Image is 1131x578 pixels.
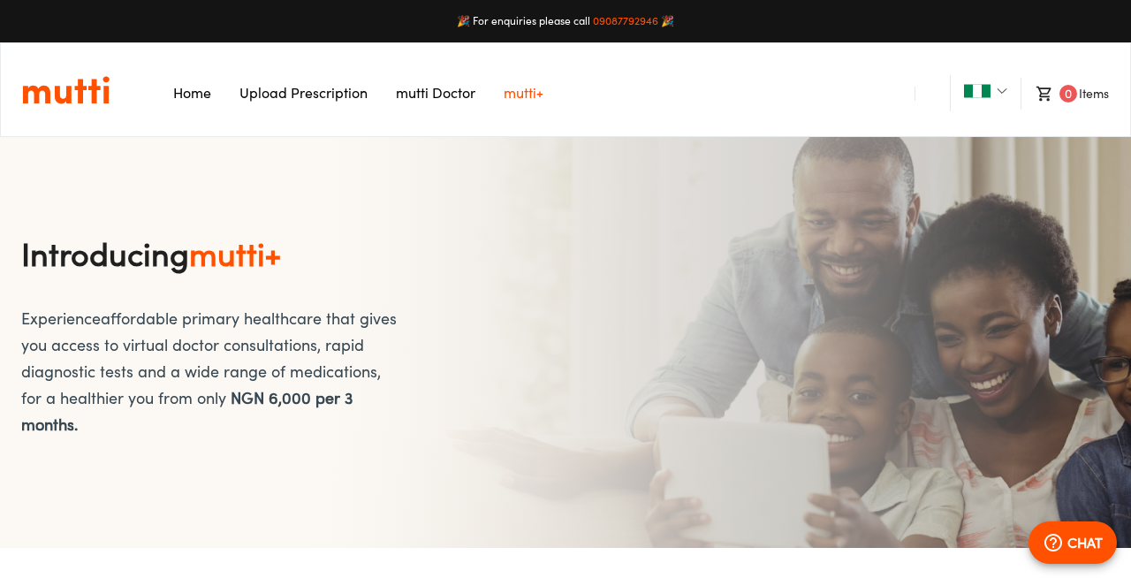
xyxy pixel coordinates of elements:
img: Nigeria [964,82,991,100]
li: Items [1021,78,1109,110]
span: mutti+ [189,234,281,274]
img: Dropdown [997,86,1007,96]
a: 09087792946 [593,14,658,27]
span: 0 [1059,85,1077,103]
a: Link on the logo navigates to HomePage [22,75,110,105]
a: Navigates to Prescription Upload Page [239,84,368,102]
p: CHAT [1067,532,1103,553]
a: Navigates to mutti doctor website [396,84,475,102]
button: CHAT [1029,521,1117,564]
a: Navigates to mutti+ page [504,84,543,102]
p: Experience affordable primary healthcare that gives you access to virtual doctor consultations, r... [21,298,403,452]
h1: Introducing [21,234,505,275]
a: Navigates to Home Page [173,84,211,102]
img: Logo [22,75,110,105]
strong: NGN 6,000 per 3 months . [21,388,353,434]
